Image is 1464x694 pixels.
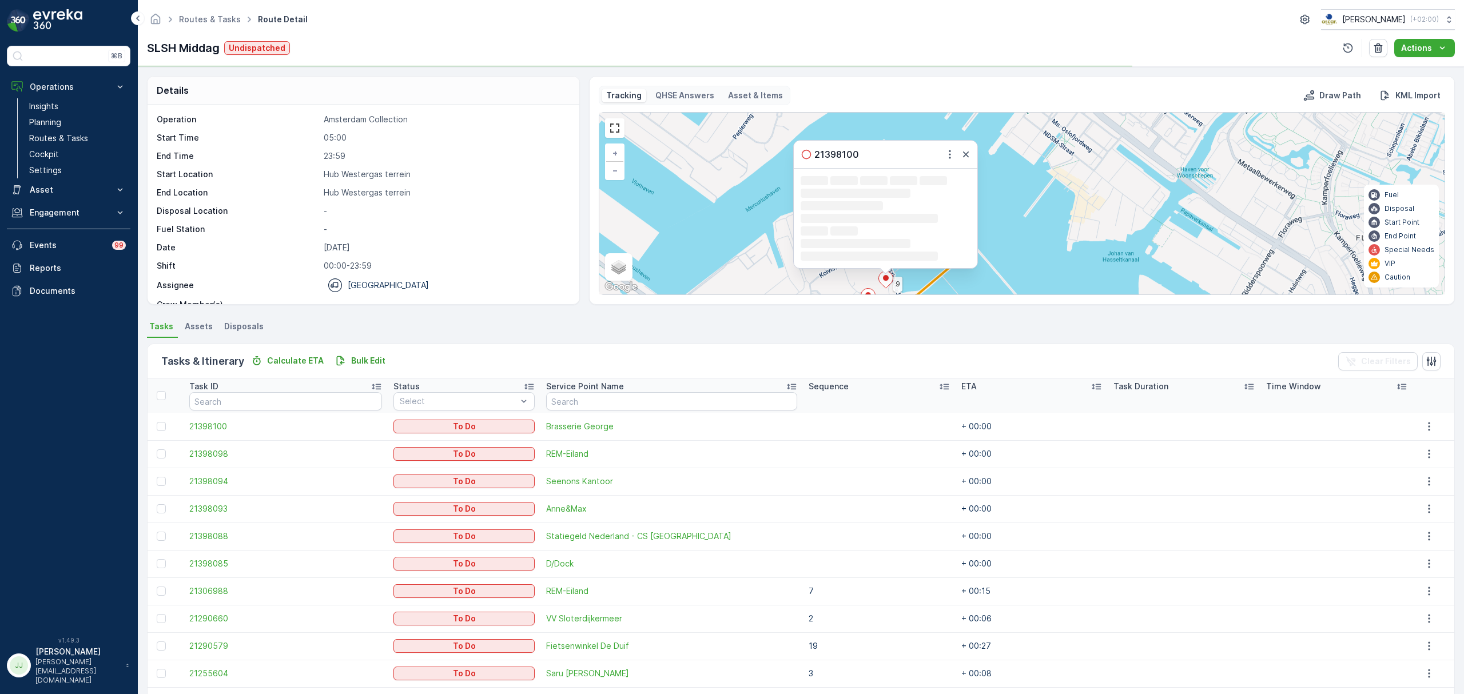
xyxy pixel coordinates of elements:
[803,605,956,632] td: 2
[229,42,285,54] p: Undispatched
[30,81,108,93] p: Operations
[606,254,631,280] a: Layers
[602,280,640,294] a: Open this area in Google Maps (opens a new window)
[189,476,382,487] a: 21398094
[602,280,640,294] img: Google
[453,558,476,569] p: To Do
[29,133,88,144] p: Routes & Tasks
[393,474,535,488] button: To Do
[393,667,535,680] button: To Do
[179,14,241,24] a: Routes & Tasks
[956,632,1108,660] td: + 00:27
[606,162,623,179] a: Zoom Out
[157,260,319,272] p: Shift
[1385,259,1395,268] p: VIP
[149,17,162,27] a: Homepage
[7,637,130,644] span: v 1.49.3
[1361,356,1411,367] p: Clear Filters
[1321,13,1338,26] img: basis-logo_rgb2x.png
[400,396,517,407] p: Select
[189,503,382,514] a: 21398093
[324,132,567,143] p: 05:00
[453,531,476,542] p: To Do
[1321,9,1455,30] button: [PERSON_NAME](+02:00)
[25,146,130,162] a: Cockpit
[655,90,714,101] p: QHSE Answers
[10,656,28,675] div: JJ
[1385,273,1410,282] p: Caution
[803,577,956,605] td: 7
[157,83,189,97] p: Details
[30,240,105,251] p: Events
[157,587,166,596] div: Toggle Row Selected
[324,224,567,235] p: -
[393,381,420,392] p: Status
[393,584,535,598] button: To Do
[157,187,319,198] p: End Location
[1266,381,1321,392] p: Time Window
[189,448,382,460] a: 21398098
[324,260,567,272] p: 00:00-23:59
[324,114,567,125] p: Amsterdam Collection
[546,503,797,514] a: Anne&Max
[7,178,130,201] button: Asset
[224,41,290,55] button: Undispatched
[351,355,385,366] p: Bulk Edit
[157,422,166,431] div: Toggle Row Selected
[324,205,567,217] p: -
[546,448,797,460] a: REM-Eiland
[33,9,82,32] img: logo_dark-DEwI_e13.png
[189,392,382,410] input: Search
[7,280,130,302] a: Documents
[29,165,62,176] p: Settings
[157,449,166,458] div: Toggle Row Selected
[453,668,476,679] p: To Do
[7,234,130,257] a: Events99
[189,585,382,597] a: 21306988
[157,559,166,568] div: Toggle Row Selected
[1394,39,1455,57] button: Actions
[393,502,535,516] button: To Do
[7,257,130,280] a: Reports
[1395,90,1441,101] p: KML Import
[1401,42,1432,54] p: Actions
[546,392,797,410] input: Search
[7,201,130,224] button: Engagement
[393,420,535,433] button: To Do
[189,613,382,624] span: 21290660
[1385,204,1414,213] p: Disposal
[189,421,382,432] a: 21398100
[1385,190,1399,200] p: Fuel
[157,169,319,180] p: Start Location
[189,531,382,542] a: 21398088
[814,147,859,161] p: 21398100
[246,354,328,368] button: Calculate ETA
[956,495,1108,523] td: + 00:00
[324,150,567,162] p: 23:59
[29,101,58,112] p: Insights
[189,668,382,679] span: 21255604
[157,504,166,513] div: Toggle Row Selected
[157,614,166,623] div: Toggle Row Selected
[30,262,126,274] p: Reports
[803,632,956,660] td: 19
[157,299,319,310] p: Crew Member(s)
[7,646,130,685] button: JJ[PERSON_NAME][PERSON_NAME][EMAIL_ADDRESS][DOMAIN_NAME]
[161,353,244,369] p: Tasks & Itinerary
[453,640,476,652] p: To Do
[331,354,390,368] button: Bulk Edit
[393,557,535,571] button: To Do
[606,145,623,162] a: Zoom In
[157,132,319,143] p: Start Time
[1338,352,1418,370] button: Clear Filters
[224,321,264,332] span: Disposals
[546,558,797,569] a: D/Dock
[546,640,797,652] a: Fietsenwinkel De Duif
[35,657,120,685] p: [PERSON_NAME][EMAIL_ADDRESS][DOMAIN_NAME]
[546,585,797,597] span: REM-Eiland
